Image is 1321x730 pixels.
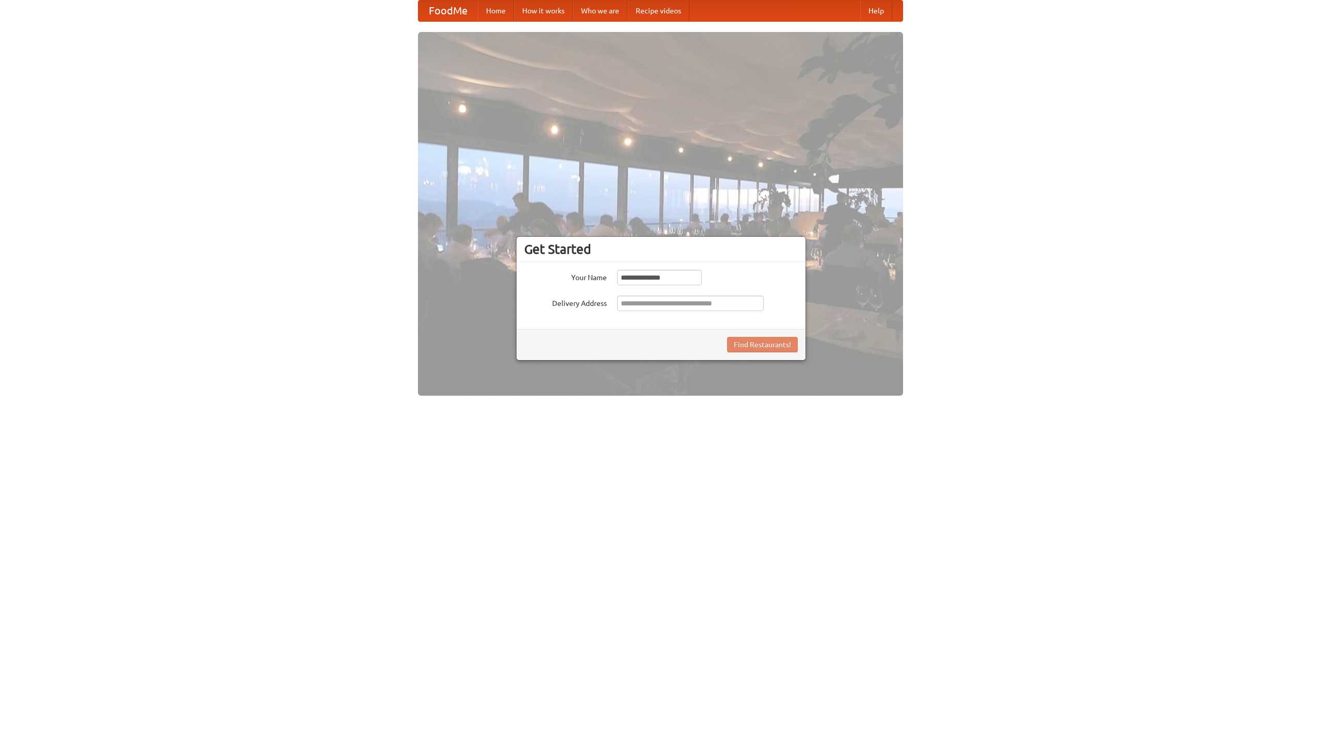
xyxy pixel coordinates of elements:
label: Your Name [524,270,607,283]
a: Home [478,1,514,21]
button: Find Restaurants! [727,337,798,352]
h3: Get Started [524,241,798,257]
a: FoodMe [418,1,478,21]
a: Help [860,1,892,21]
a: Who we are [573,1,627,21]
a: How it works [514,1,573,21]
a: Recipe videos [627,1,689,21]
label: Delivery Address [524,296,607,309]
